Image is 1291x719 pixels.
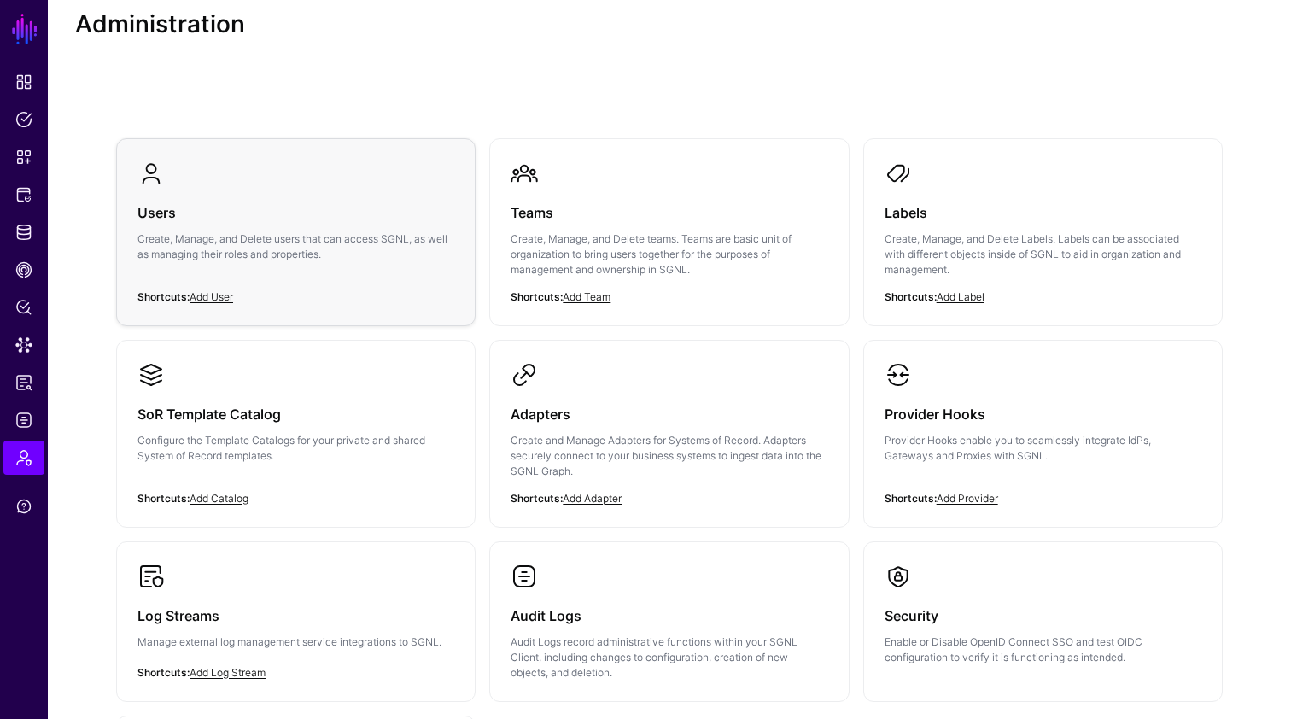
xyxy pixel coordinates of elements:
a: TeamsCreate, Manage, and Delete teams. Teams are basic unit of organization to bring users togeth... [490,139,848,325]
a: Dashboard [3,65,44,99]
a: Policy Lens [3,290,44,324]
h3: Users [137,201,454,225]
strong: Shortcuts: [511,290,563,303]
a: Snippets [3,140,44,174]
a: Identity Data Fabric [3,215,44,249]
a: UsersCreate, Manage, and Delete users that can access SGNL, as well as managing their roles and p... [117,139,475,310]
h3: Adapters [511,402,827,426]
a: Add Team [563,290,610,303]
strong: Shortcuts: [885,492,937,505]
a: SGNL [10,10,39,48]
h3: Provider Hooks [885,402,1201,426]
a: Add User [190,290,233,303]
p: Enable or Disable OpenID Connect SSO and test OIDC configuration to verify it is functioning as i... [885,634,1201,665]
span: Policies [15,111,32,128]
span: Identity Data Fabric [15,224,32,241]
a: Protected Systems [3,178,44,212]
p: Audit Logs record administrative functions within your SGNL Client, including changes to configur... [511,634,827,681]
p: Create, Manage, and Delete teams. Teams are basic unit of organization to bring users together fo... [511,231,827,278]
a: Add Log Stream [190,666,266,679]
span: Reports [15,374,32,391]
strong: Shortcuts: [137,492,190,505]
a: Data Lens [3,328,44,362]
span: Support [15,498,32,515]
h2: Administration [75,10,1264,39]
a: Add Provider [937,492,998,505]
a: Provider HooksProvider Hooks enable you to seamlessly integrate IdPs, Gateways and Proxies with S... [864,341,1222,511]
strong: Shortcuts: [511,492,563,505]
a: Add Catalog [190,492,248,505]
p: Create and Manage Adapters for Systems of Record. Adapters securely connect to your business syst... [511,433,827,479]
a: CAEP Hub [3,253,44,287]
span: Logs [15,412,32,429]
span: Policy Lens [15,299,32,316]
span: Admin [15,449,32,466]
a: Add Label [937,290,984,303]
a: Add Adapter [563,492,622,505]
p: Configure the Template Catalogs for your private and shared System of Record templates. [137,433,454,464]
h3: Teams [511,201,827,225]
span: CAEP Hub [15,261,32,278]
p: Provider Hooks enable you to seamlessly integrate IdPs, Gateways and Proxies with SGNL. [885,433,1201,464]
p: Create, Manage, and Delete users that can access SGNL, as well as managing their roles and proper... [137,231,454,262]
span: Dashboard [15,73,32,91]
p: Manage external log management service integrations to SGNL. [137,634,454,650]
a: SoR Template CatalogConfigure the Template Catalogs for your private and shared System of Record ... [117,341,475,511]
span: Protected Systems [15,186,32,203]
span: Snippets [15,149,32,166]
strong: Shortcuts: [885,290,937,303]
a: Admin [3,441,44,475]
strong: Shortcuts: [137,666,190,679]
a: AdaptersCreate and Manage Adapters for Systems of Record. Adapters securely connect to your busin... [490,341,848,527]
h3: Security [885,604,1201,628]
h3: Labels [885,201,1201,225]
a: LabelsCreate, Manage, and Delete Labels. Labels can be associated with different objects inside o... [864,139,1222,325]
a: Audit LogsAudit Logs record administrative functions within your SGNL Client, including changes t... [490,542,848,701]
strong: Shortcuts: [137,290,190,303]
a: SecurityEnable or Disable OpenID Connect SSO and test OIDC configuration to verify it is function... [864,542,1222,686]
p: Create, Manage, and Delete Labels. Labels can be associated with different objects inside of SGNL... [885,231,1201,278]
a: Log StreamsManage external log management service integrations to SGNL. [117,542,475,698]
h3: Log Streams [137,604,454,628]
h3: Audit Logs [511,604,827,628]
span: Data Lens [15,336,32,354]
h3: SoR Template Catalog [137,402,454,426]
a: Logs [3,403,44,437]
a: Reports [3,365,44,400]
a: Policies [3,102,44,137]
